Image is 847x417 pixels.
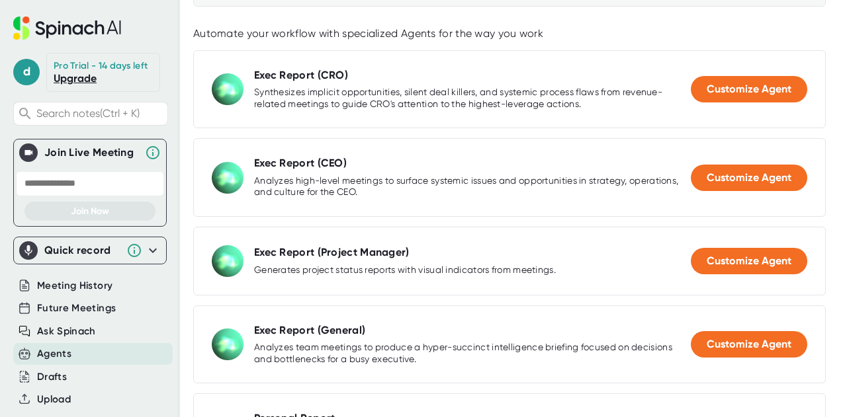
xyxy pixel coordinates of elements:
button: Join Now [24,202,156,221]
a: Upgrade [54,72,97,85]
img: Exec Report (CRO) [212,73,244,105]
div: Exec Report (CRO) [254,69,348,82]
div: Join Live Meeting [44,146,138,159]
div: Generates project status reports with visual indicators from meetings. [254,264,556,276]
div: Quick record [44,244,120,257]
button: Customize Agent [691,248,807,274]
button: Upload [37,392,71,407]
img: Exec Report (Project Manager) [212,245,244,277]
div: Join Live MeetingJoin Live Meeting [19,139,161,166]
button: Meeting History [37,278,112,293]
img: Exec Report (General) [212,328,244,360]
img: Join Live Meeting [22,146,35,159]
span: Customize Agent [707,254,791,267]
span: Search notes (Ctrl + K) [36,107,164,120]
div: Exec Report (CEO) [254,157,347,170]
button: Customize Agent [691,76,807,102]
button: Ask Spinach [37,324,96,339]
div: Exec Report (Project Manager) [254,246,410,259]
button: Drafts [37,369,67,385]
span: Join Now [71,206,109,217]
div: Exec Report (General) [254,324,365,337]
div: Pro Trial - 14 days left [54,60,148,72]
span: Customize Agent [707,83,791,95]
span: Customize Agent [707,338,791,350]
div: Quick record [19,237,161,264]
div: Analyzes high-level meetings to surface systemic issues and opportunities in strategy, operations... [254,175,691,198]
div: Automate your workflow with specialized Agents for the way you work [193,27,826,40]
div: Synthesizes implicit opportunities, silent deal killers, and systemic process flaws from revenue-... [254,87,691,110]
button: Customize Agent [691,165,807,191]
span: Customize Agent [707,171,791,184]
button: Customize Agent [691,331,807,358]
button: Agents [37,346,71,361]
div: Analyzes team meetings to produce a hyper-succinct intelligence briefing focused on decisions and... [254,342,691,365]
span: d [13,59,40,85]
button: Future Meetings [37,301,116,316]
img: Exec Report (CEO) [212,162,244,194]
